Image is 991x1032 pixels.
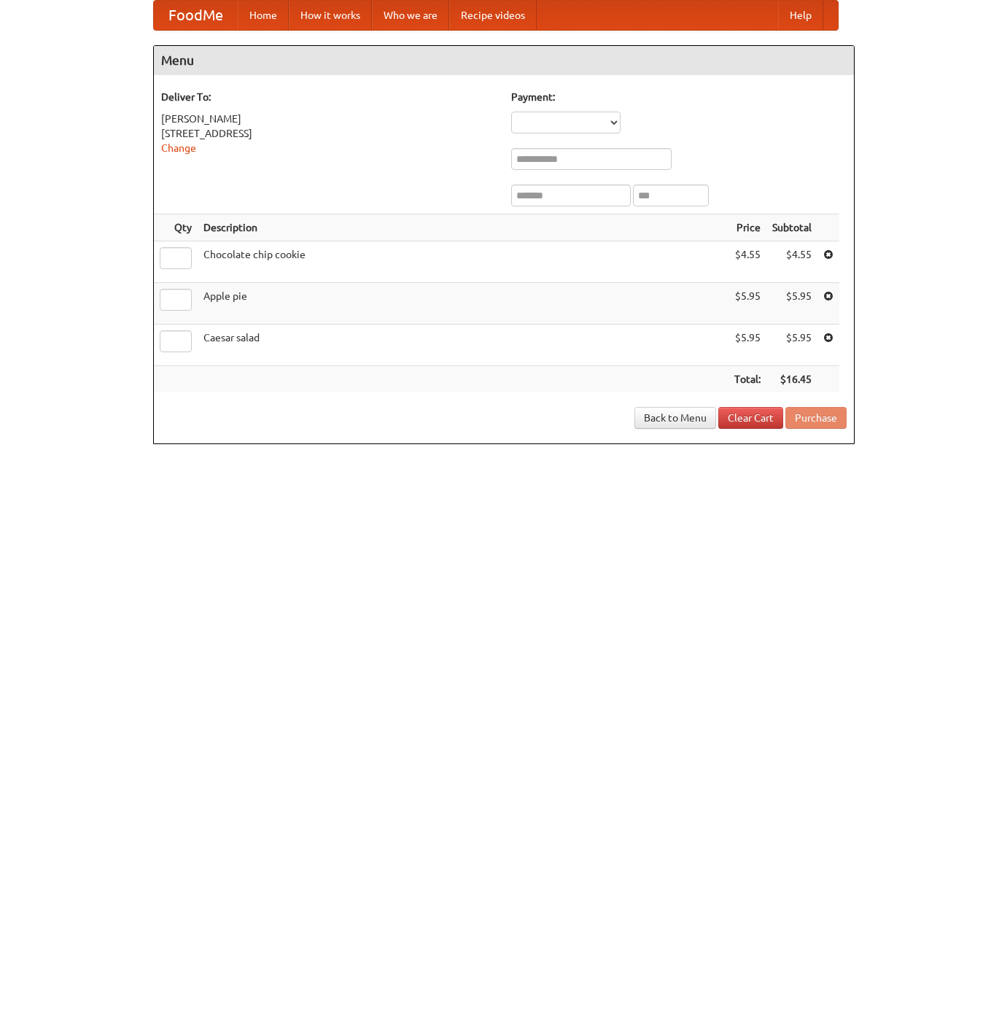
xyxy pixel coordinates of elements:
[198,325,728,366] td: Caesar salad
[634,407,716,429] a: Back to Menu
[728,214,766,241] th: Price
[198,241,728,283] td: Chocolate chip cookie
[766,214,817,241] th: Subtotal
[785,407,847,429] button: Purchase
[161,112,497,126] div: [PERSON_NAME]
[289,1,372,30] a: How it works
[449,1,537,30] a: Recipe videos
[198,283,728,325] td: Apple pie
[154,1,238,30] a: FoodMe
[766,325,817,366] td: $5.95
[728,241,766,283] td: $4.55
[511,90,847,104] h5: Payment:
[372,1,449,30] a: Who we are
[766,283,817,325] td: $5.95
[728,366,766,393] th: Total:
[718,407,783,429] a: Clear Cart
[161,90,497,104] h5: Deliver To:
[161,126,497,141] div: [STREET_ADDRESS]
[728,325,766,366] td: $5.95
[154,214,198,241] th: Qty
[161,142,196,154] a: Change
[778,1,823,30] a: Help
[766,366,817,393] th: $16.45
[728,283,766,325] td: $5.95
[198,214,728,241] th: Description
[238,1,289,30] a: Home
[766,241,817,283] td: $4.55
[154,46,854,75] h4: Menu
